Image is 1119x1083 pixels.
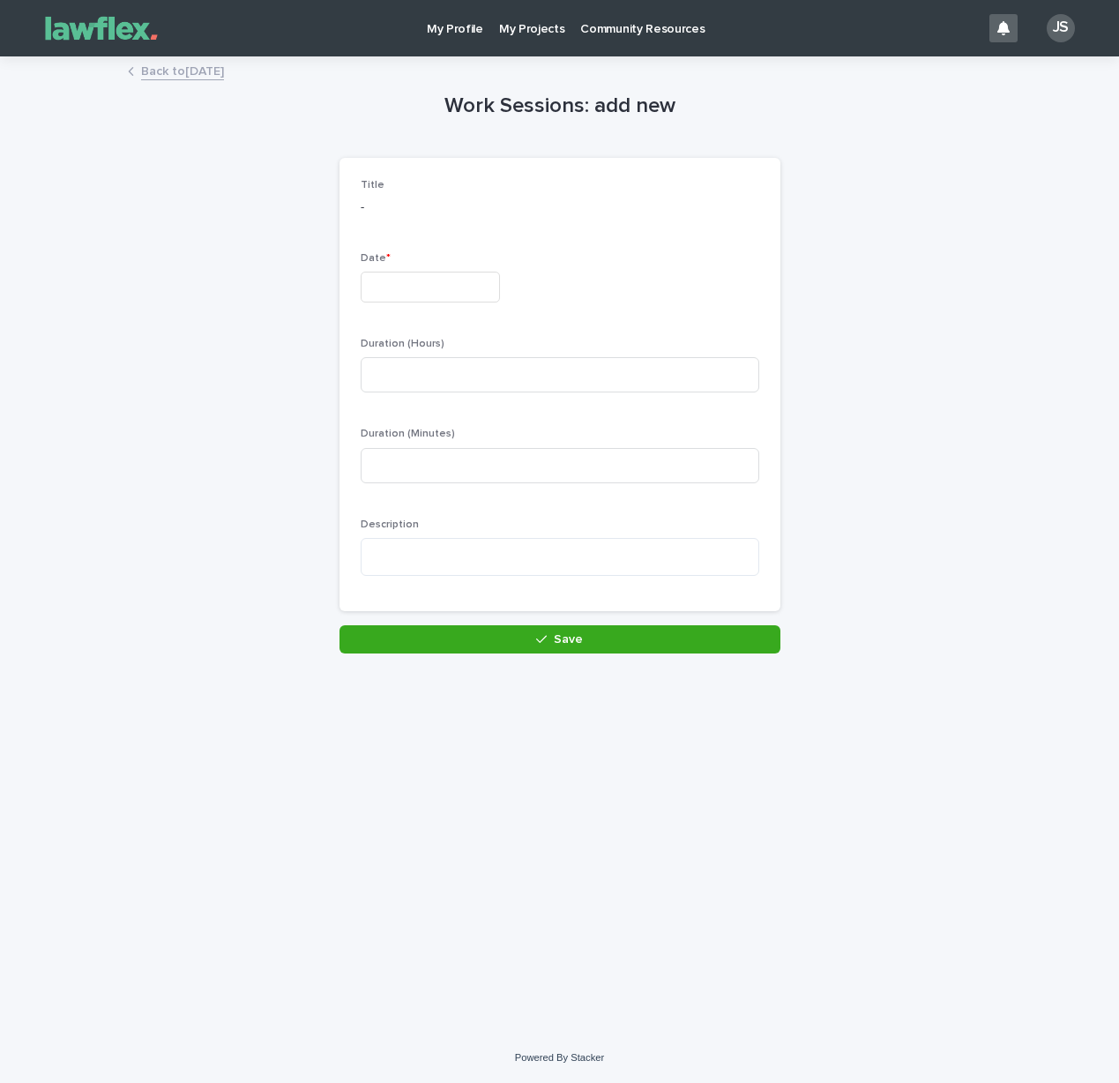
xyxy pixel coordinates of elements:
[339,93,780,119] h1: Work Sessions: add new
[361,198,759,217] p: -
[361,429,455,439] span: Duration (Minutes)
[361,180,384,190] span: Title
[35,11,168,46] img: Gnvw4qrBSHOAfo8VMhG6
[339,625,780,654] button: Save
[361,519,419,530] span: Description
[361,339,444,349] span: Duration (Hours)
[515,1052,604,1063] a: Powered By Stacker
[1047,14,1075,42] div: JS
[141,60,224,80] a: Back to[DATE]
[554,633,583,646] span: Save
[361,253,391,264] span: Date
